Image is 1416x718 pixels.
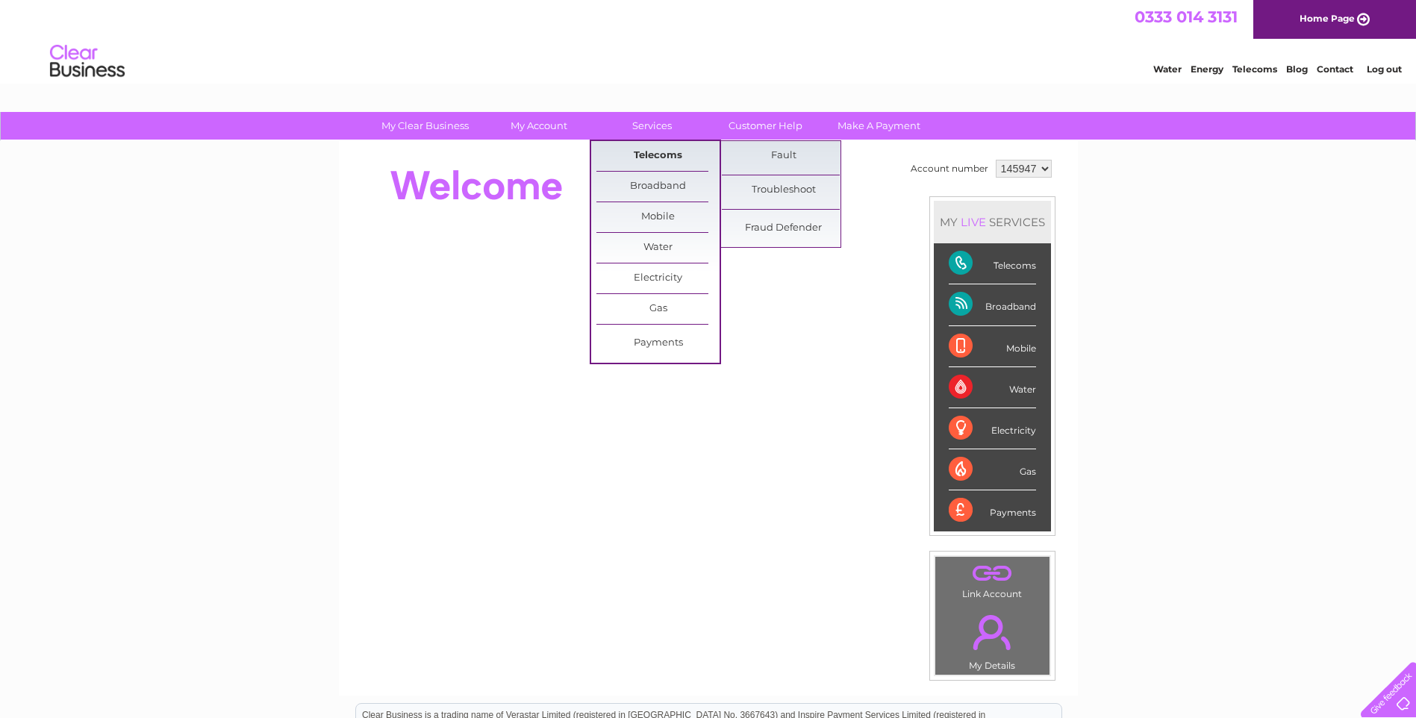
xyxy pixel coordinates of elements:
img: logo.png [49,39,125,84]
div: Broadband [949,284,1036,325]
a: Contact [1317,63,1353,75]
div: Mobile [949,326,1036,367]
a: Make A Payment [817,112,941,140]
a: Water [1153,63,1182,75]
td: Account number [907,156,992,181]
div: Payments [949,490,1036,531]
a: Blog [1286,63,1308,75]
a: Payments [596,328,720,358]
a: Telecoms [1232,63,1277,75]
a: Water [596,233,720,263]
a: Customer Help [704,112,827,140]
a: Log out [1367,63,1402,75]
div: Telecoms [949,243,1036,284]
a: Electricity [596,263,720,293]
a: Energy [1191,63,1223,75]
a: Fraud Defender [722,213,845,243]
a: . [939,606,1046,658]
a: Broadband [596,172,720,202]
a: Fault [722,141,845,171]
div: Gas [949,449,1036,490]
a: Telecoms [596,141,720,171]
a: 0333 014 3131 [1135,7,1238,26]
a: Mobile [596,202,720,232]
div: LIVE [958,215,989,229]
div: Clear Business is a trading name of Verastar Limited (registered in [GEOGRAPHIC_DATA] No. 3667643... [356,8,1061,72]
a: Troubleshoot [722,175,845,205]
div: MY SERVICES [934,201,1051,243]
a: . [939,561,1046,587]
td: My Details [935,602,1050,675]
a: My Clear Business [364,112,487,140]
td: Link Account [935,556,1050,603]
div: Electricity [949,408,1036,449]
div: Water [949,367,1036,408]
a: Services [590,112,714,140]
a: My Account [477,112,600,140]
a: Gas [596,294,720,324]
